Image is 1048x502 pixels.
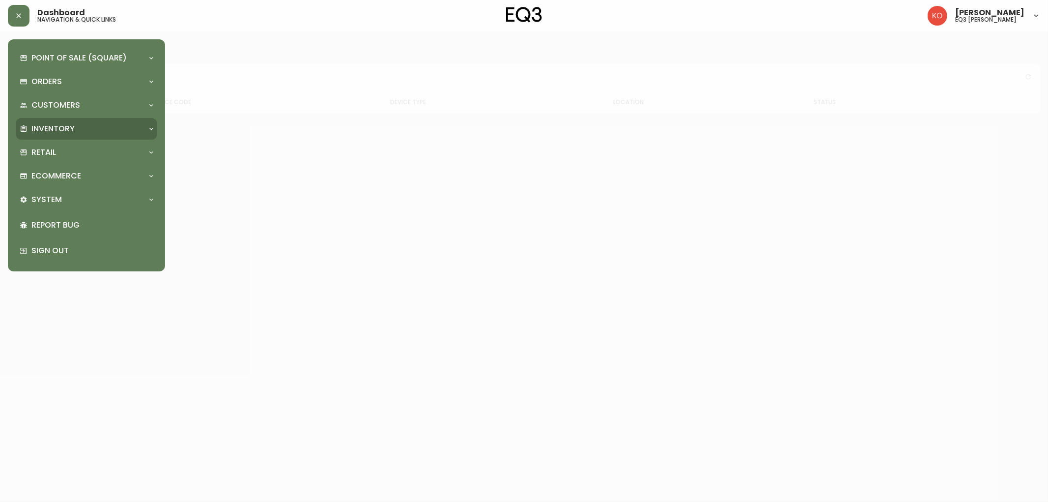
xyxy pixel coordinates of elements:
[31,76,62,87] p: Orders
[16,94,157,116] div: Customers
[31,147,56,158] p: Retail
[16,118,157,140] div: Inventory
[31,123,75,134] p: Inventory
[37,17,116,23] h5: navigation & quick links
[37,9,85,17] span: Dashboard
[31,194,62,205] p: System
[16,189,157,210] div: System
[31,53,127,63] p: Point of Sale (Square)
[31,220,153,231] p: Report Bug
[31,100,80,111] p: Customers
[16,71,157,92] div: Orders
[16,212,157,238] div: Report Bug
[16,47,157,69] div: Point of Sale (Square)
[16,142,157,163] div: Retail
[955,17,1017,23] h5: eq3 [PERSON_NAME]
[31,245,153,256] p: Sign Out
[955,9,1024,17] span: [PERSON_NAME]
[16,165,157,187] div: Ecommerce
[31,171,81,181] p: Ecommerce
[928,6,947,26] img: 9beb5e5239b23ed26e0d832b1b8f6f2a
[506,7,542,23] img: logo
[16,238,157,264] div: Sign Out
